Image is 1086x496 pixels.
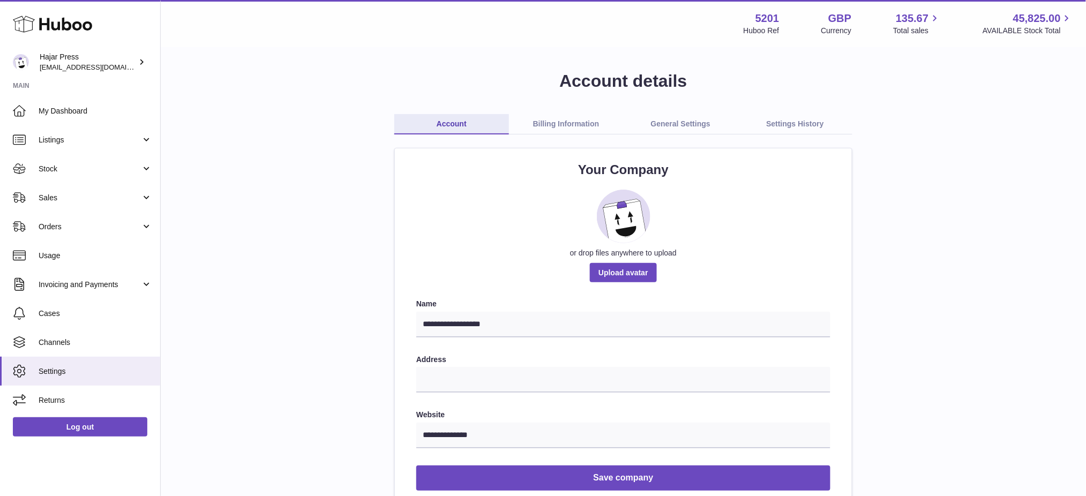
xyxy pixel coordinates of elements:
a: Settings History [738,114,852,134]
span: Channels [39,337,152,348]
span: Cases [39,309,152,319]
span: Listings [39,135,141,145]
span: [EMAIL_ADDRESS][DOMAIN_NAME] [40,63,158,71]
img: internalAdmin-5201@internal.huboo.com [13,54,29,70]
span: Settings [39,366,152,377]
span: Total sales [893,26,941,36]
span: My Dashboard [39,106,152,116]
span: Orders [39,222,141,232]
span: 135.67 [896,11,928,26]
a: General Settings [624,114,738,134]
span: Upload avatar [590,263,657,282]
div: Hajar Press [40,52,136,72]
a: Billing Information [509,114,624,134]
span: Sales [39,193,141,203]
a: Log out [13,417,147,437]
span: 45,825.00 [1013,11,1061,26]
div: Huboo Ref [744,26,780,36]
strong: 5201 [755,11,780,26]
a: 45,825.00 AVAILABLE Stock Total [983,11,1073,36]
a: 135.67 Total sales [893,11,941,36]
span: Stock [39,164,141,174]
span: AVAILABLE Stock Total [983,26,1073,36]
a: Account [394,114,509,134]
span: Invoicing and Payments [39,280,141,290]
strong: GBP [828,11,851,26]
span: Returns [39,395,152,405]
span: Usage [39,251,152,261]
div: Currency [821,26,852,36]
